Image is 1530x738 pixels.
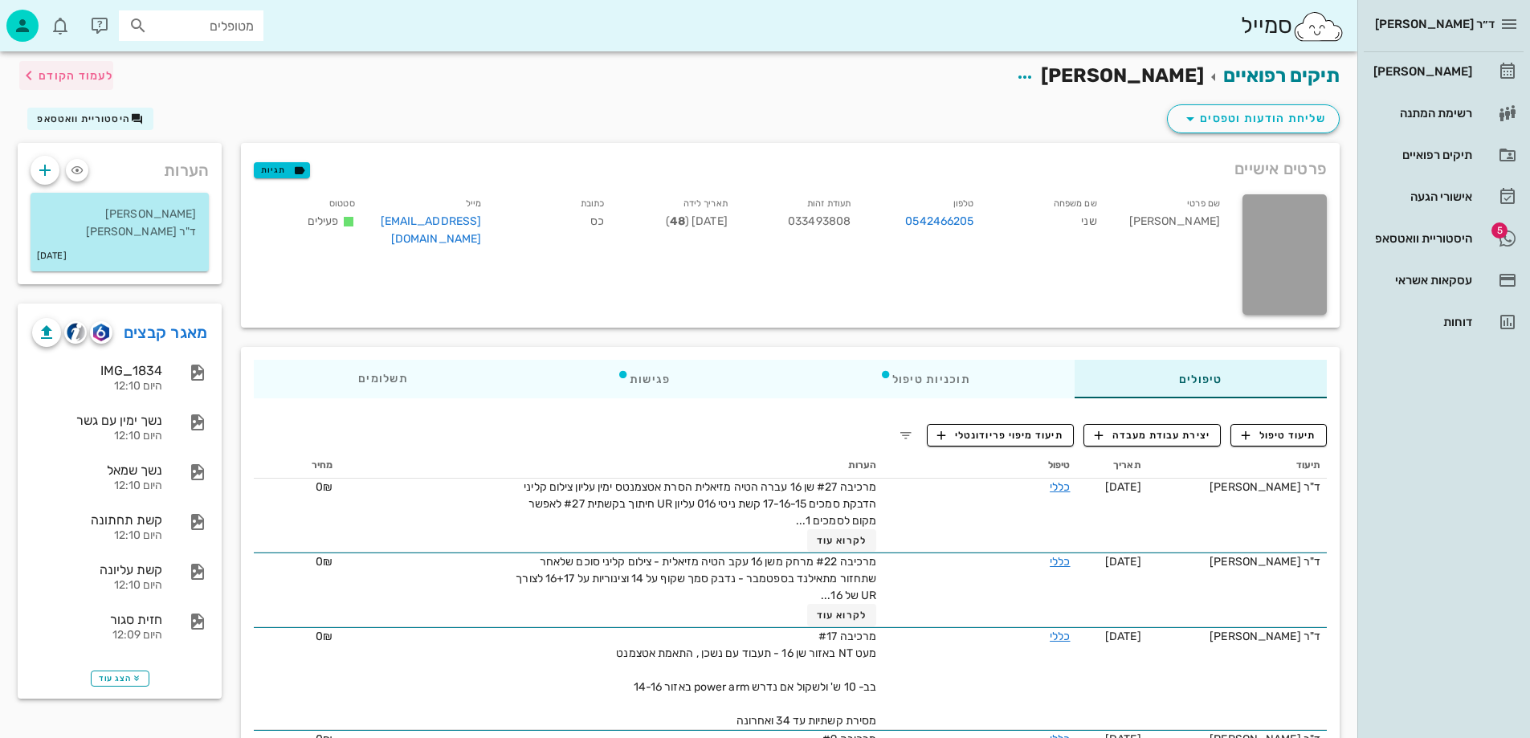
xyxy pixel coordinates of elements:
span: [DATE] [1105,480,1141,494]
th: מחיר [254,453,339,479]
a: מאגר קבצים [124,320,208,345]
div: ד"ר [PERSON_NAME] [1154,479,1320,495]
div: עסקאות אשראי [1370,274,1472,287]
span: 0₪ [316,630,333,643]
a: רשימת המתנה [1364,94,1524,133]
button: תיעוד מיפוי פריודונטלי [927,424,1075,446]
button: יצירת עבודת מעבדה [1083,424,1221,446]
button: romexis logo [90,321,112,344]
button: שליחת הודעות וטפסים [1167,104,1340,133]
span: שליחת הודעות וטפסים [1181,109,1326,128]
button: תיעוד טיפול [1230,424,1327,446]
span: [DATE] ( ) [666,214,728,228]
span: [DATE] [1105,630,1141,643]
div: היום 12:10 [32,380,162,393]
span: תיעוד מיפוי פריודונטלי [937,428,1063,442]
div: אישורי הגעה [1370,190,1472,203]
button: cliniview logo [64,321,87,344]
span: פרטים אישיים [1234,156,1327,181]
div: תיקים רפואיים [1370,149,1472,161]
span: ד״ר [PERSON_NAME] [1375,17,1495,31]
small: שם משפחה [1054,198,1097,209]
small: שם פרטי [1187,198,1220,209]
div: תוכניות טיפול [775,360,1075,398]
span: מרכיבה #17 מעט NT באזור שן 16 - תעבוד עם נשכן , התאמת אטצמנט בב- 10 ש' ולשקול אם נדרש power arm ב... [616,630,876,728]
div: היום 12:10 [32,579,162,593]
div: ד"ר [PERSON_NAME] [1154,553,1320,570]
strong: 48 [670,214,685,228]
a: כללי [1050,555,1070,569]
div: [PERSON_NAME] [1110,191,1233,258]
span: מרכיבה #27 שן 16 עברה הטיה מזיאלית הסרת אטצמנטס ימין עליון צילום קליני הדבקת סמכים 17-16-15 קשת נ... [524,480,876,528]
img: romexis logo [93,324,108,341]
small: טלפון [953,198,974,209]
a: תיקים רפואיים [1223,64,1340,87]
div: רשימת המתנה [1370,107,1472,120]
button: לעמוד הקודם [19,61,113,90]
a: [PERSON_NAME] [1364,52,1524,91]
div: שני [986,191,1109,258]
span: תיעוד טיפול [1242,428,1316,442]
div: היום 12:10 [32,529,162,543]
a: עסקאות אשראי [1364,261,1524,300]
span: תגיות [261,163,303,177]
small: [DATE] [37,247,67,265]
div: היסטוריית וואטסאפ [1370,232,1472,245]
th: תיעוד [1148,453,1327,479]
span: תג [47,13,57,22]
div: ד"ר [PERSON_NAME] [1154,628,1320,645]
button: לקרוא עוד [807,529,877,552]
th: טיפול [883,453,1076,479]
div: קשת עליונה [32,562,162,577]
div: פגישות [512,360,775,398]
div: נשך שמאל [32,463,162,478]
div: נשך ימין עם גשר [32,413,162,428]
div: הערות [18,143,222,190]
span: תג [1491,222,1508,239]
button: היסטוריית וואטסאפ [27,108,153,130]
span: [PERSON_NAME] [1041,64,1204,87]
span: 0₪ [316,555,333,569]
th: הערות [339,453,883,479]
small: סטטוס [329,198,355,209]
img: cliniview logo [67,323,85,341]
small: תאריך לידה [683,198,728,209]
span: הצג עוד [99,674,141,683]
span: פעילים [308,214,339,228]
div: היום 12:10 [32,479,162,493]
span: לקרוא עוד [817,610,867,621]
span: תשלומים [358,373,408,385]
div: קשת תחתונה [32,512,162,528]
div: חזית סגור [32,612,162,627]
img: SmileCloud logo [1292,10,1344,43]
small: מייל [466,198,481,209]
span: 033493808 [788,214,851,228]
div: היום 12:09 [32,629,162,642]
div: IMG_1834 [32,363,162,378]
span: לעמוד הקודם [39,69,113,83]
th: תאריך [1077,453,1148,479]
a: [EMAIL_ADDRESS][DOMAIN_NAME] [381,214,482,246]
span: היסטוריית וואטסאפ [37,113,130,124]
div: טיפולים [1075,360,1327,398]
a: כללי [1050,480,1070,494]
a: 0542466205 [905,213,973,230]
button: הצג עוד [91,671,149,687]
span: כס [590,214,604,228]
div: דוחות [1370,316,1472,328]
a: דוחות [1364,303,1524,341]
div: היום 12:10 [32,430,162,443]
span: מרכיבה #22 מרחק משן 16 עקב הטיה מזיאלית - צילום קליני סוכם שלאחר שתחזור מתאילנד בספטמבר - נדבק סמ... [516,555,876,602]
small: תעודת זהות [807,198,851,209]
a: תיקים רפואיים [1364,136,1524,174]
div: סמייל [1241,9,1344,43]
a: תגהיסטוריית וואטסאפ [1364,219,1524,258]
a: כללי [1050,630,1070,643]
button: לקרוא עוד [807,604,877,626]
button: תגיות [254,162,310,178]
span: לקרוא עוד [817,535,867,546]
small: כתובת [581,198,605,209]
div: [PERSON_NAME] [1370,65,1472,78]
span: יצירת עבודת מעבדה [1095,428,1210,442]
span: 0₪ [316,480,333,494]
